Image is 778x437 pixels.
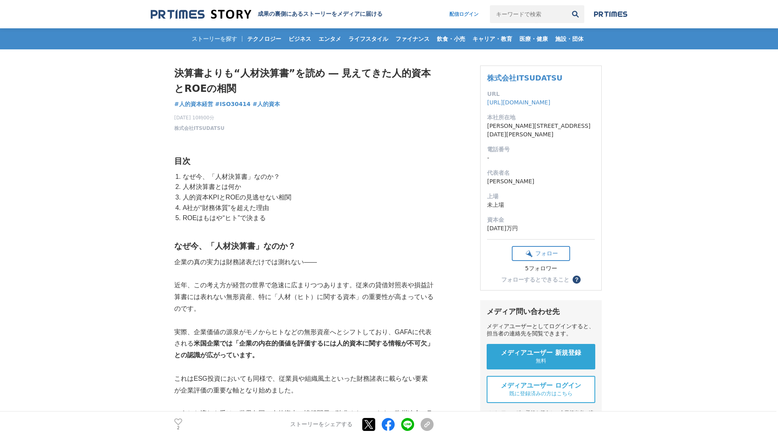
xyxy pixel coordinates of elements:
span: 医療・健康 [516,35,551,42]
dt: 電話番号 [487,145,595,154]
a: テクノロジー [244,28,284,49]
a: 株式会社ITSUDATSU [174,125,224,132]
li: 人材決算書とは何か [181,182,434,192]
span: メディアユーザー ログイン [501,382,581,390]
div: 5フォロワー [512,265,570,272]
span: #人的資本 [252,100,280,108]
li: A社が“財務体質”を超えた理由 [181,203,434,213]
dt: 資本金 [487,216,595,224]
strong: なぜ今、「人材決算書」なのか？ [174,242,296,250]
a: ライフスタイル [345,28,391,49]
a: ファイナンス [392,28,433,49]
h1: 決算書よりも“人材決算書”を読め ― 見えてきた人的資本とROEの相関 [174,66,434,97]
span: メディアユーザー 新規登録 [501,349,581,357]
img: prtimes [594,11,627,17]
img: 成果の裏側にあるストーリーをメディアに届ける [151,9,251,20]
a: ビジネス [285,28,314,49]
dd: 未上場 [487,201,595,209]
strong: 目次 [174,157,190,165]
input: キーワードで検索 [490,5,566,23]
button: フォロー [512,246,570,261]
span: ビジネス [285,35,314,42]
span: #ISO30414 [215,100,251,108]
span: 無料 [536,357,546,365]
a: [URL][DOMAIN_NAME] [487,99,550,106]
a: 配信ログイン [441,5,487,23]
span: エンタメ [315,35,344,42]
button: 検索 [566,5,584,23]
span: [DATE] 10時00分 [174,114,224,121]
dt: 本社所在地 [487,113,595,122]
a: 医療・健康 [516,28,551,49]
div: フォローするとできること [501,277,569,282]
li: ROEはもはや“ヒト”で決まる [181,213,434,223]
a: 成果の裏側にあるストーリーをメディアに届ける 成果の裏側にあるストーリーをメディアに届ける [151,9,383,20]
a: 施設・団体 [552,28,587,49]
dd: - [487,154,595,162]
dd: [DATE]万円 [487,224,595,233]
span: 飲食・小売 [434,35,468,42]
span: ライフスタイル [345,35,391,42]
a: キャリア・教育 [469,28,515,49]
span: 施設・団体 [552,35,587,42]
p: 実際、企業価値の源泉がモノからヒトなどの無形資産へとシフトしており、GAFAに代表される [174,327,434,361]
h2: 成果の裏側にあるストーリーをメディアに届ける [258,11,383,18]
li: 人的資本KPIとROEの見逃せない相関 [181,192,434,203]
span: ファイナンス [392,35,433,42]
a: 株式会社ITSUDATSU [487,74,562,82]
a: エンタメ [315,28,344,49]
a: #人的資本経営 [174,100,213,108]
a: 飲食・小売 [434,28,468,49]
p: 企業の真の実力は財務諸表だけでは測れない―― [174,257,434,268]
span: テクノロジー [244,35,284,42]
dd: [PERSON_NAME][STREET_ADDRESS][DATE][PERSON_NAME] [487,122,595,139]
strong: 米国企業では「企業の内在的価値を評価するには人的資本に関する情報が不可欠」との認識が広がっています。 [174,340,434,359]
span: ？ [574,277,579,282]
span: 既に登録済みの方はこちら [509,390,573,397]
a: メディアユーザー ログイン 既に登録済みの方はこちら [487,376,595,403]
button: ？ [573,276,581,284]
dt: URL [487,90,595,98]
span: #人的資本経営 [174,100,213,108]
li: なぜ今、「人材決算書」なのか？ [181,172,434,182]
dt: 代表者名 [487,169,595,177]
dd: [PERSON_NAME] [487,177,595,186]
span: キャリア・教育 [469,35,515,42]
p: ストーリーをシェアする [290,421,353,428]
div: メディア問い合わせ先 [487,307,595,316]
a: #ISO30414 [215,100,251,108]
a: メディアユーザー 新規登録 無料 [487,344,595,369]
p: これはESG投資においても同様で、従業員や組織風土といった財務諸表に載らない要素が企業評価の重要な軸となり始めました。 [174,373,434,397]
a: #人的資本 [252,100,280,108]
p: 近年、この考え方が経営の世界で急速に広まりつつあります。従来の貸借対照表や損益計算書には表れない無形資産、特に「人材（ヒト）に関する資本」の重要性が高まっているのです。 [174,280,434,314]
p: 2 [174,426,182,430]
dt: 上場 [487,192,595,201]
div: メディアユーザーとしてログインすると、担当者の連絡先を閲覧できます。 [487,323,595,337]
